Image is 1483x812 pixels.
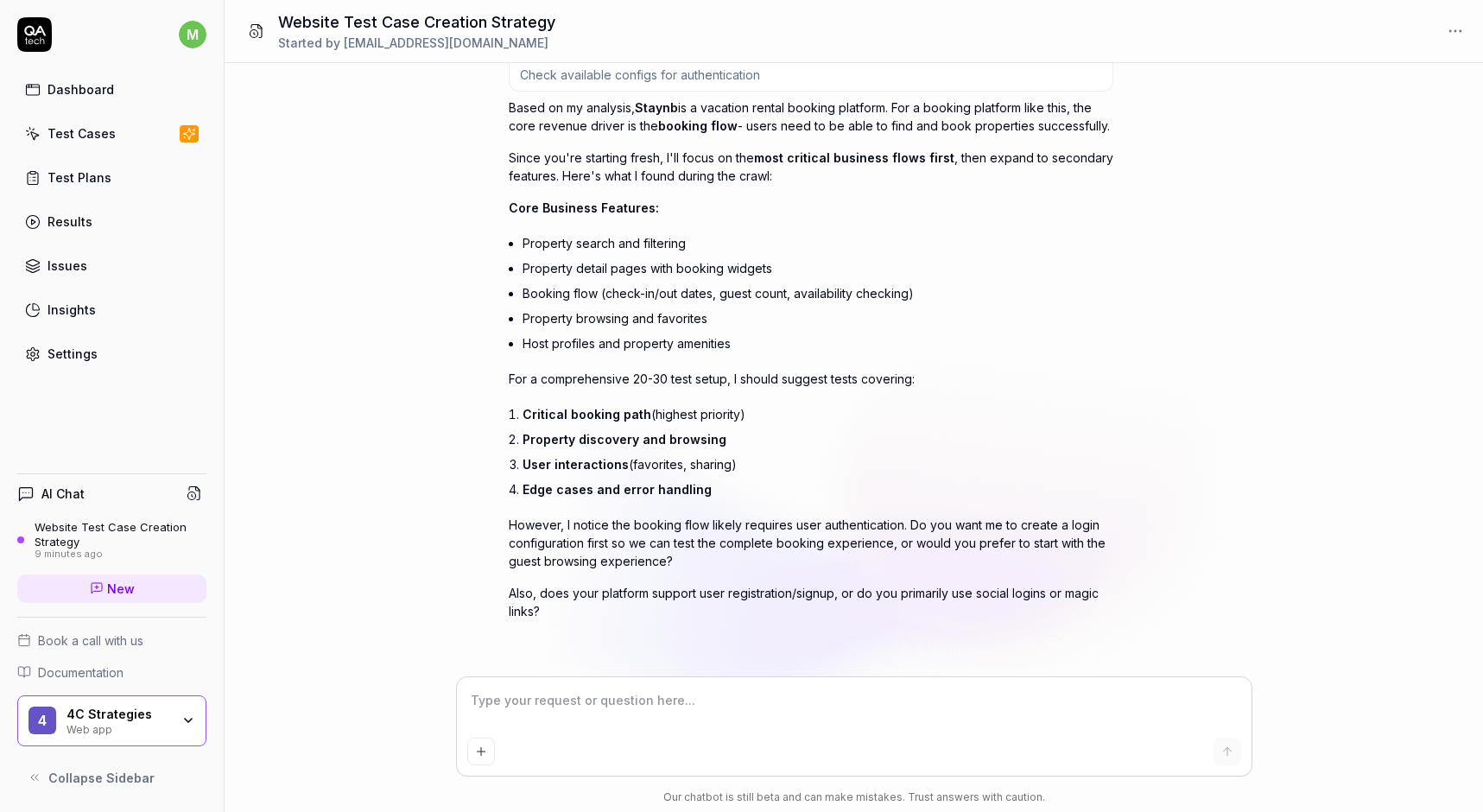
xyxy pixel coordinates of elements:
[48,301,96,319] div: Insights
[17,205,206,238] a: Results
[509,516,1113,570] p: However, I notice the booking flow likely requires user authentication. Do you want me to create ...
[67,707,170,722] div: 4C Strategies
[658,118,738,133] span: booking flow
[48,213,92,231] div: Results
[17,574,206,603] a: New
[48,257,87,275] div: Issues
[17,161,206,194] a: Test Plans
[29,707,56,734] span: 4
[509,584,1113,620] p: Also, does your platform support user registration/signup, or do you primarily use social logins ...
[38,663,124,682] span: Documentation
[754,150,954,165] span: most critical business flows first
[17,73,206,106] a: Dashboard
[509,200,659,215] span: Core Business Features:
[344,35,548,50] span: [EMAIL_ADDRESS][DOMAIN_NAME]
[38,631,143,650] span: Book a call with us
[509,370,1113,388] p: For a comprehensive 20-30 test setup, I should suggest tests covering:
[509,98,1113,135] p: Based on my analysis, is a vacation rental booking platform. For a booking platform like this, th...
[17,249,206,282] a: Issues
[523,231,1113,256] li: Property search and filtering
[509,149,1113,185] p: Since you're starting fresh, I'll focus on the , then expand to secondary features. Here's what I...
[48,345,98,363] div: Settings
[523,256,1113,281] li: Property detail pages with booking widgets
[523,432,726,447] span: Property discovery and browsing
[523,281,1113,306] li: Booking flow (check-in/out dates, guest count, availability checking)
[48,769,155,787] span: Collapse Sidebar
[17,293,206,327] a: Insights
[17,663,206,682] a: Documentation
[523,457,629,472] span: User interactions
[41,485,85,503] h4: AI Chat
[35,520,206,549] div: Website Test Case Creation Strategy
[523,452,1113,477] li: (favorites, sharing)
[179,21,206,48] span: m
[17,760,206,795] button: Collapse Sidebar
[48,124,116,143] div: Test Cases
[278,10,555,34] h1: Website Test Case Creation Strategy
[523,306,1113,331] li: Property browsing and favorites
[635,100,678,115] span: Staynb
[48,80,114,98] div: Dashboard
[457,790,1252,805] div: Our chatbot is still beta and can make mistakes. Trust answers with caution.
[523,407,651,422] span: Critical booking path
[48,168,111,187] div: Test Plans
[17,117,206,150] a: Test Cases
[35,549,206,561] div: 9 minutes ago
[523,402,1113,427] li: (highest priority)
[523,482,712,497] span: Edge cases and error handling
[67,721,170,735] div: Web app
[179,17,206,52] button: m
[17,631,206,650] a: Book a call with us
[523,331,1113,356] li: Host profiles and property amenities
[17,695,206,747] button: 44C StrategiesWeb app
[520,67,760,83] span: Check available configs for authentication
[278,34,555,52] div: Started by
[17,520,206,560] a: Website Test Case Creation Strategy9 minutes ago
[17,337,206,371] a: Settings
[107,580,135,598] span: New
[467,738,495,765] button: Add attachment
